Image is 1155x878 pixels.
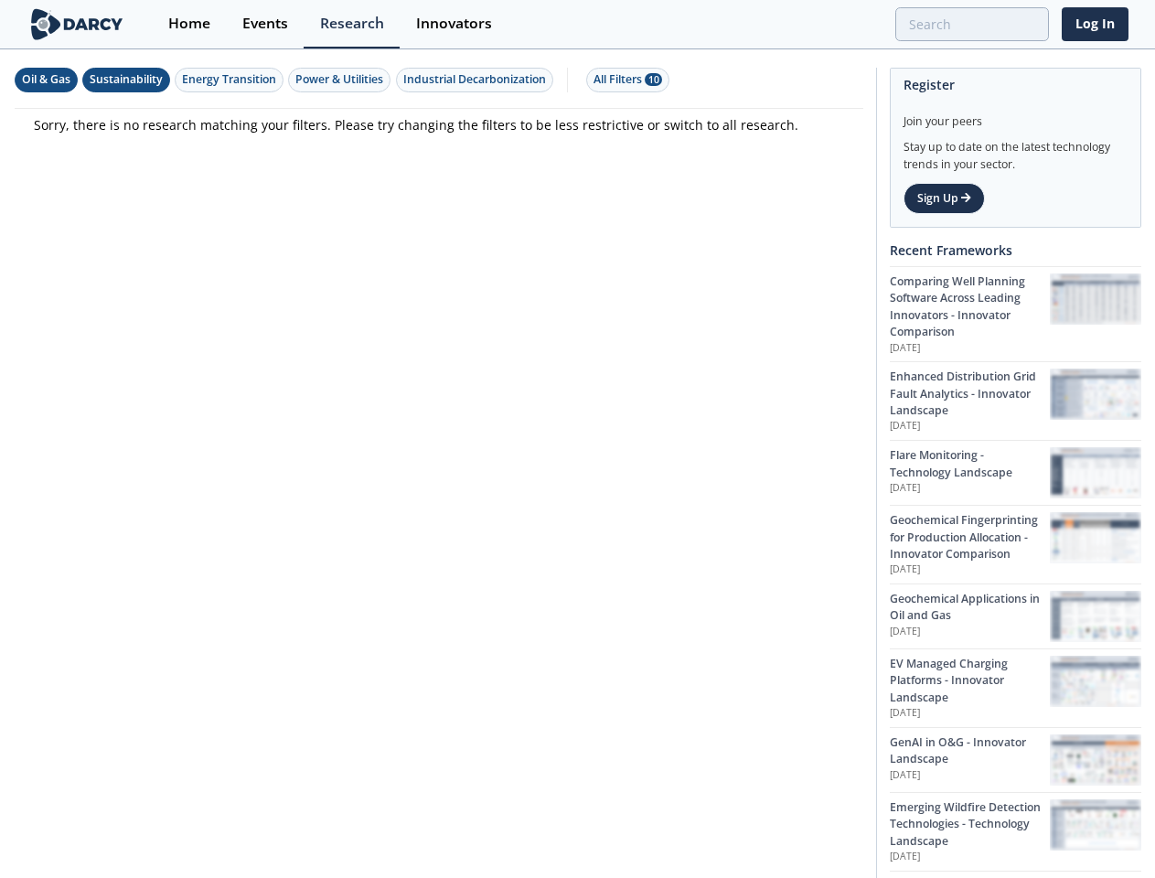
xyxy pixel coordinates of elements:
[586,68,669,92] button: All Filters 10
[320,16,384,31] div: Research
[890,768,1050,783] p: [DATE]
[890,512,1050,562] div: Geochemical Fingerprinting for Production Allocation - Innovator Comparison
[890,481,1050,496] p: [DATE]
[1062,7,1128,41] a: Log In
[182,71,276,88] div: Energy Transition
[890,584,1141,648] a: Geochemical Applications in Oil and Gas [DATE] Geochemical Applications in Oil and Gas preview
[594,71,662,88] div: All Filters
[890,648,1141,727] a: EV Managed Charging Platforms - Innovator Landscape [DATE] EV Managed Charging Platforms - Innova...
[890,591,1050,625] div: Geochemical Applications in Oil and Gas
[890,706,1050,721] p: [DATE]
[895,7,1049,41] input: Advanced Search
[82,68,170,92] button: Sustainability
[242,16,288,31] div: Events
[168,16,210,31] div: Home
[890,440,1141,505] a: Flare Monitoring - Technology Landscape [DATE] Flare Monitoring - Technology Landscape preview
[416,16,492,31] div: Innovators
[890,361,1141,440] a: Enhanced Distribution Grid Fault Analytics - Innovator Landscape [DATE] Enhanced Distribution Gri...
[890,234,1141,266] div: Recent Frameworks
[890,625,1050,639] p: [DATE]
[904,130,1128,173] div: Stay up to date on the latest technology trends in your sector.
[890,369,1050,419] div: Enhanced Distribution Grid Fault Analytics - Innovator Landscape
[645,73,662,86] span: 10
[890,850,1050,864] p: [DATE]
[904,183,985,214] a: Sign Up
[27,8,127,40] img: logo-wide.svg
[22,71,70,88] div: Oil & Gas
[403,71,546,88] div: Industrial Decarbonization
[890,656,1050,706] div: EV Managed Charging Platforms - Innovator Landscape
[15,68,78,92] button: Oil & Gas
[295,71,383,88] div: Power & Utilities
[890,562,1050,577] p: [DATE]
[890,792,1141,871] a: Emerging Wildfire Detection Technologies - Technology Landscape [DATE] Emerging Wildfire Detectio...
[288,68,390,92] button: Power & Utilities
[890,727,1141,792] a: GenAI in O&G - Innovator Landscape [DATE] GenAI in O&G - Innovator Landscape preview
[890,266,1141,361] a: Comparing Well Planning Software Across Leading Innovators - Innovator Comparison [DATE] Comparin...
[175,68,283,92] button: Energy Transition
[904,69,1128,101] div: Register
[890,734,1050,768] div: GenAI in O&G - Innovator Landscape
[890,505,1141,584] a: Geochemical Fingerprinting for Production Allocation - Innovator Comparison [DATE] Geochemical Fi...
[890,273,1050,341] div: Comparing Well Planning Software Across Leading Innovators - Innovator Comparison
[396,68,553,92] button: Industrial Decarbonization
[890,799,1050,850] div: Emerging Wildfire Detection Technologies - Technology Landscape
[890,447,1050,481] div: Flare Monitoring - Technology Landscape
[904,101,1128,130] div: Join your peers
[34,115,844,134] p: Sorry, there is no research matching your filters. Please try changing the filters to be less res...
[90,71,163,88] div: Sustainability
[890,341,1050,356] p: [DATE]
[890,419,1050,434] p: [DATE]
